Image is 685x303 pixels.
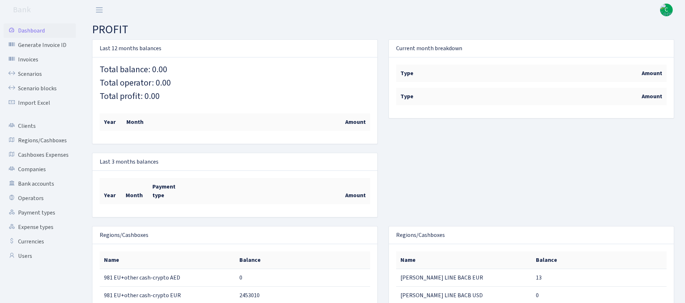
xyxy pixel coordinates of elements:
td: 981 EU+other cash-crypto AED [100,269,235,286]
th: Balance [235,251,370,269]
div: Last 12 months balances [92,40,377,57]
a: Currencies [4,234,76,249]
a: Cashboxes Expenses [4,148,76,162]
img: Consultant [660,4,673,16]
td: 0 [235,269,370,286]
a: Companies [4,162,76,177]
a: Operators [4,191,76,205]
td: 13 [532,269,667,286]
div: Current month breakdown [389,40,674,57]
th: Amount [532,65,667,82]
span: PROFIT [92,21,128,38]
a: Scenarios [4,67,76,81]
a: Users [4,249,76,263]
a: Scenario blocks [4,81,76,96]
a: Clients [4,119,76,133]
th: Amount [532,88,667,105]
th: Type [396,88,532,105]
h4: Total balance: 0.00 [100,65,370,75]
th: Name [396,251,532,269]
th: Amount [181,178,370,204]
a: Dashboard [4,23,76,38]
th: Amount [149,113,370,131]
a: Generate Invoice ID [4,38,76,52]
div: Regions/Cashboxes [92,226,377,244]
th: Year [100,113,122,131]
h4: Total profit: 0.00 [100,91,370,102]
th: Name [100,251,235,269]
h4: Total operator: 0.00 [100,78,370,88]
th: Balance [532,251,667,269]
a: C [660,4,673,16]
th: Month [121,178,148,204]
th: Payment type [148,178,181,204]
div: Regions/Cashboxes [389,226,674,244]
th: Year [100,178,121,204]
a: Expense types [4,220,76,234]
th: Month [122,113,149,131]
td: [PERSON_NAME] LINE BACB EUR [396,269,532,286]
th: Type [396,65,532,82]
a: Import Excel [4,96,76,110]
div: Last 3 months balances [92,153,377,171]
a: Regions/Cashboxes [4,133,76,148]
a: Payment types [4,205,76,220]
a: Bank accounts [4,177,76,191]
a: Invoices [4,52,76,67]
button: Toggle navigation [90,4,108,16]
